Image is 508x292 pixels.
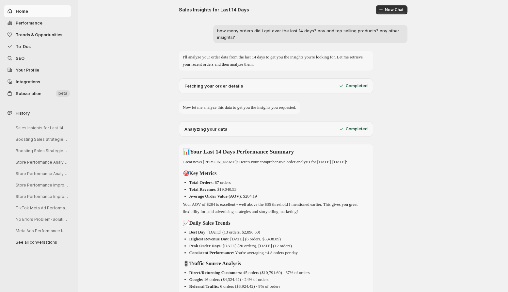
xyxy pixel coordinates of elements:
[4,52,71,64] a: SEO
[10,203,72,213] button: TikTok Meta Ad Performance Analysis
[376,5,407,14] button: New Chat
[189,187,215,192] strong: Total Revenue
[10,157,72,167] button: Store Performance Analysis and Recommendations
[4,17,71,29] button: Performance
[10,169,72,179] button: Store Performance Analysis and Recommendations
[189,236,281,241] p: : [DATE] (6 orders, $5,438.89)
[189,250,233,255] strong: Consistent Performance
[4,41,71,52] button: To-Dos
[183,169,369,178] h3: 🎯
[217,27,404,41] p: how many orders did i get over the last 14 days? aov and top selling products? any other insights?
[10,123,72,133] button: Sales Insights for Last 14 Days
[183,219,369,227] h3: 📈
[190,148,294,155] strong: Your Last 14 Days Performance Summary
[189,243,292,248] p: : [DATE] (20 orders), [DATE] (12 orders)
[189,284,218,289] strong: Referral Traffic
[183,259,369,268] h3: 🚦
[10,214,72,224] button: No Errors Problem-Solution Ad Creatives
[189,236,228,241] strong: Highest Revenue Day
[10,146,72,156] button: Boosting Sales Strategies Discussion
[10,134,72,144] button: Boosting Sales Strategies Discussion
[183,201,369,215] p: Your AOV of $284 is excellent - well above the $35 threshold I mentioned earlier. This gives you ...
[183,54,369,68] p: I'll analyze your order data from the last 14 days to get you the insights you're looking for. Le...
[16,44,31,49] span: To-Dos
[183,147,369,157] h2: 📊
[16,20,42,25] span: Performance
[189,261,241,266] strong: Traffic Source Analysis
[183,158,369,166] p: Great news [PERSON_NAME]! Here's your comprehensive order analysis for [DATE]-[DATE]:
[4,64,71,76] a: Your Profile
[4,5,71,17] button: Home
[189,194,257,199] p: : $284.19
[189,230,260,235] p: : [DATE] (13 orders, $2,896.60)
[16,67,39,73] span: Your Profile
[189,230,205,235] strong: Best Day
[189,243,221,248] strong: Peak Order Days
[16,32,62,37] span: Trends & Opportunities
[184,126,228,132] p: Analyzing your data
[189,180,231,185] p: : 67 orders
[346,83,368,89] p: Completed
[183,104,296,111] p: Now let me analyze this data to get you the insights you requested.
[346,126,368,132] p: Completed
[4,29,71,41] button: Trends & Opportunities
[16,79,40,84] span: Integrations
[189,220,230,226] strong: Daily Sales Trends
[16,110,30,116] span: History
[189,187,237,192] p: : $19,040.53
[10,180,72,190] button: Store Performance Improvement Strategy
[189,270,310,275] p: : 45 orders ($10,791.69) - 67% of orders
[10,226,72,236] button: Meta Ads Performance Improvement
[10,191,72,202] button: Store Performance Improvement Analysis
[10,237,72,247] button: See all conversations
[16,56,24,61] span: SEO
[58,91,67,96] span: beta
[189,194,241,199] strong: Average Order Value (AOV)
[189,170,217,176] strong: Key Metrics
[16,91,41,96] span: Subscription
[189,270,241,275] strong: Direct/Returning Customers
[385,7,404,12] span: New Chat
[16,8,28,14] span: Home
[189,250,298,255] p: : You're averaging ~4.8 orders per day
[189,277,202,282] strong: Google
[4,76,71,88] a: Integrations
[189,284,280,289] p: : 6 orders ($3,924.42) - 9% of orders
[189,277,269,282] p: : 16 orders ($4,324.42) - 24% of orders
[184,83,243,89] p: Fetching your order details
[179,7,249,13] h2: Sales Insights for Last 14 Days
[4,88,71,99] button: Subscription
[189,180,213,185] strong: Total Orders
